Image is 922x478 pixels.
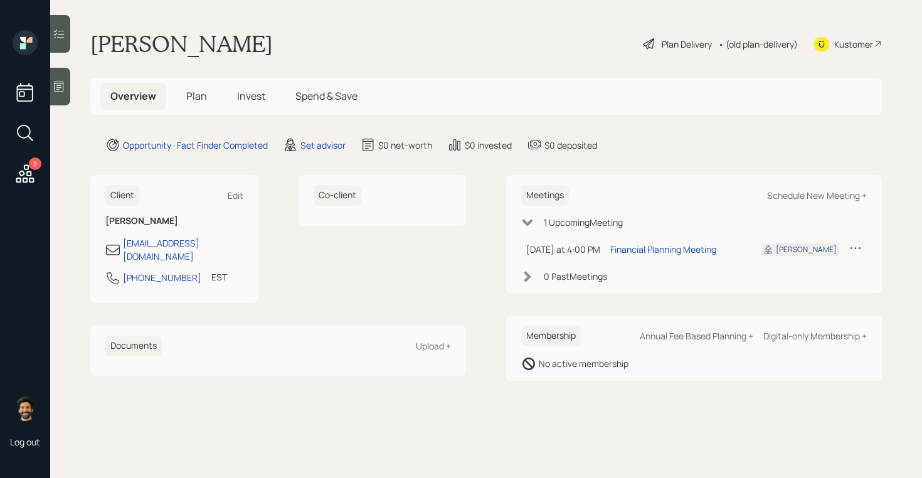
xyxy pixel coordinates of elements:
[521,185,569,206] h6: Meetings
[662,38,712,51] div: Plan Delivery
[416,340,451,352] div: Upload +
[29,157,41,170] div: 3
[718,38,798,51] div: • (old plan-delivery)
[186,89,207,103] span: Plan
[123,271,201,284] div: [PHONE_NUMBER]
[610,243,716,256] div: Financial Planning Meeting
[237,89,265,103] span: Invest
[378,139,432,152] div: $0 net-worth
[465,139,512,152] div: $0 invested
[105,185,139,206] h6: Client
[521,326,581,346] h6: Membership
[539,357,628,370] div: No active membership
[300,139,346,152] div: Set advisor
[105,336,162,356] h6: Documents
[123,139,268,152] div: Opportunity · Fact Finder Completed
[763,330,867,342] div: Digital-only Membership +
[526,243,600,256] div: [DATE] at 4:00 PM
[110,89,156,103] span: Overview
[10,436,40,448] div: Log out
[105,216,243,226] h6: [PERSON_NAME]
[544,139,597,152] div: $0 deposited
[544,270,607,283] div: 0 Past Meeting s
[211,270,227,284] div: EST
[544,216,623,229] div: 1 Upcoming Meeting
[776,244,837,255] div: [PERSON_NAME]
[640,330,753,342] div: Annual Fee Based Planning +
[13,396,38,421] img: eric-schwartz-headshot.png
[228,189,243,201] div: Edit
[123,236,243,263] div: [EMAIL_ADDRESS][DOMAIN_NAME]
[90,30,273,58] h1: [PERSON_NAME]
[834,38,873,51] div: Kustomer
[767,189,867,201] div: Schedule New Meeting +
[314,185,361,206] h6: Co-client
[295,89,358,103] span: Spend & Save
